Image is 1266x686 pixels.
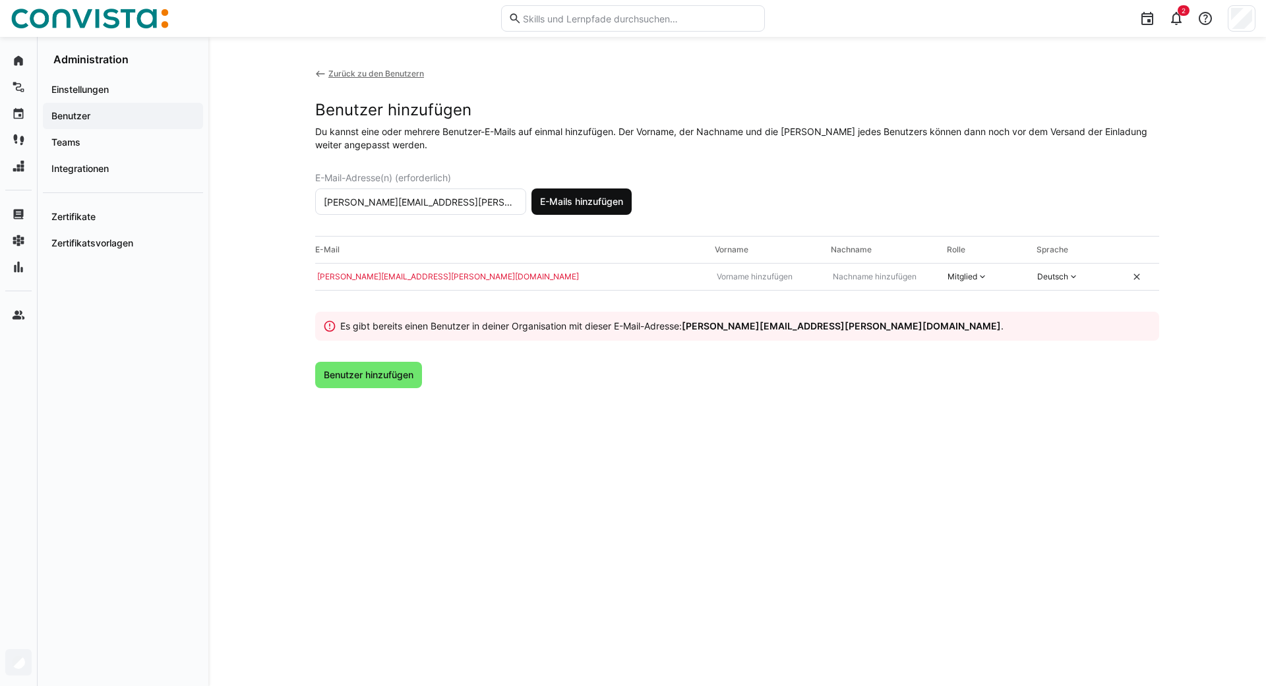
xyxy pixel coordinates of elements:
span: Sprache [1037,244,1116,255]
div: Mitglied [948,272,977,282]
div: Zurück zu den Benutzern [328,69,424,79]
input: E-Mail hinzufügen [316,272,704,282]
span: 2 [1182,7,1186,14]
input: E-Mail eingeben oder E-Mail-Liste einfügen [322,196,519,208]
span: E-Mails hinzufügen [538,195,625,208]
input: Skills und Lernpfade durchsuchen… [522,13,758,24]
span: Benutzer hinzufügen [322,368,415,382]
span: Es gibt bereits einen Benutzer in deiner Organisation mit dieser E-Mail-Adresse: . [340,320,1004,331]
span: Rolle [947,244,1026,255]
button: E-Mails hinzufügen [531,188,632,215]
div: Du kannst eine oder mehrere Benutzer-E-Mails auf einmal hinzufügen. Der Vorname, der Nachname und... [315,125,1159,152]
input: Vorname hinzufügen [715,272,820,282]
span: E-Mail-Adresse(n) (erforderlich) [315,173,451,183]
div: Benutzer hinzufügen [315,100,1159,120]
span: Deutsch [1037,272,1068,282]
span: Vorname [715,244,820,255]
span: Nachname [831,244,936,255]
input: Nachname hinzufügen [831,272,936,282]
span: E-Mail [315,244,704,255]
strong: [PERSON_NAME][EMAIL_ADDRESS][PERSON_NAME][DOMAIN_NAME] [682,320,1001,331]
button: Benutzer hinzufügen [315,362,422,388]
